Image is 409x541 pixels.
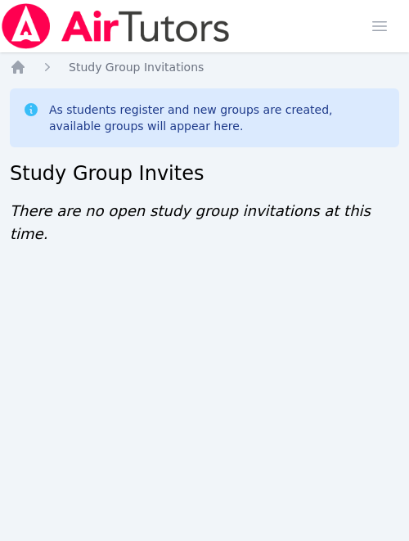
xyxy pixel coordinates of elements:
[69,59,204,75] a: Study Group Invitations
[69,61,204,74] span: Study Group Invitations
[10,160,399,187] h2: Study Group Invites
[10,202,371,242] span: There are no open study group invitations at this time.
[10,59,399,75] nav: Breadcrumb
[49,101,386,134] div: As students register and new groups are created, available groups will appear here.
